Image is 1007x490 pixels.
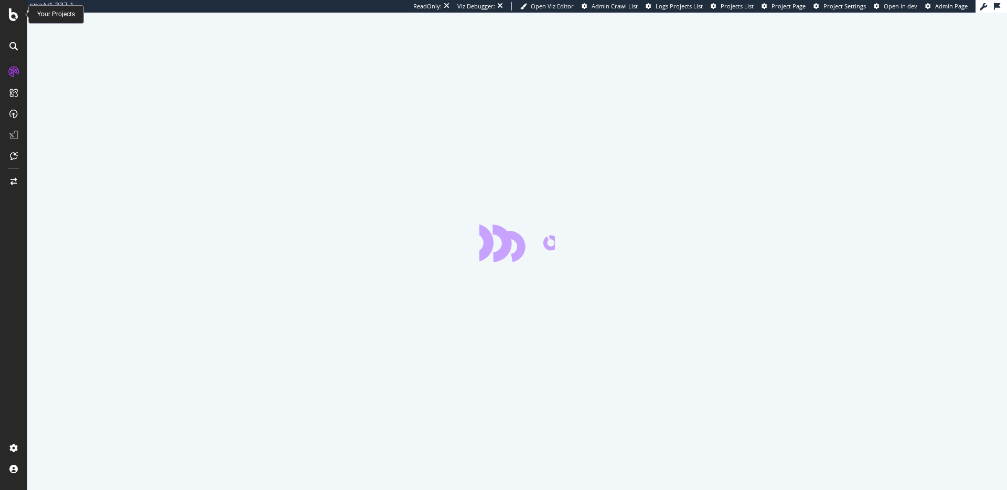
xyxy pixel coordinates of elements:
span: Admin Crawl List [592,2,638,10]
div: Your Projects [37,10,75,19]
a: Project Page [762,2,806,10]
span: Project Page [772,2,806,10]
a: Open in dev [874,2,917,10]
a: Project Settings [813,2,866,10]
span: Logs Projects List [656,2,703,10]
span: Open in dev [884,2,917,10]
span: Open Viz Editor [531,2,574,10]
div: animation [479,224,555,262]
div: ReadOnly: [413,2,442,10]
a: Logs Projects List [646,2,703,10]
span: Projects List [721,2,754,10]
div: Viz Debugger: [457,2,495,10]
span: Admin Page [935,2,968,10]
a: Admin Crawl List [582,2,638,10]
span: Project Settings [823,2,866,10]
a: Projects List [711,2,754,10]
a: Open Viz Editor [520,2,574,10]
a: Admin Page [925,2,968,10]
